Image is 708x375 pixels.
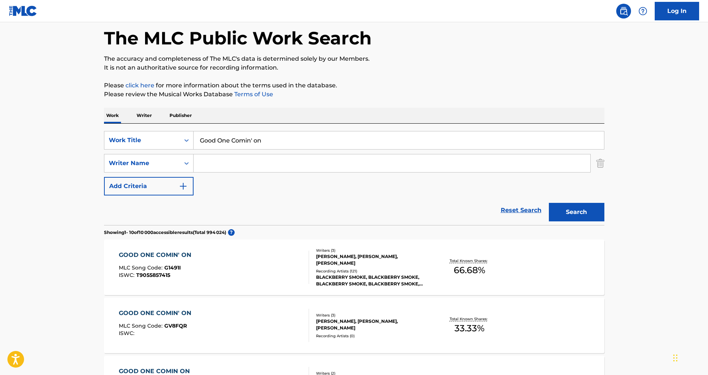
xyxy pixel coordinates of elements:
[164,264,181,271] span: G1491I
[497,202,545,218] a: Reset Search
[104,298,604,353] a: GOOD ONE COMIN' ONMLC Song Code:GV8FQRISWC:Writers (3)[PERSON_NAME], [PERSON_NAME], [PERSON_NAME]...
[655,2,699,20] a: Log In
[619,7,628,16] img: search
[134,108,154,123] p: Writer
[638,7,647,16] img: help
[119,272,136,278] span: ISWC :
[109,136,175,145] div: Work Title
[454,322,484,335] span: 33.33 %
[179,182,188,191] img: 9d2ae6d4665cec9f34b9.svg
[635,4,650,19] div: Help
[454,264,485,277] span: 66.68 %
[316,248,428,253] div: Writers ( 3 )
[616,4,631,19] a: Public Search
[450,258,489,264] p: Total Known Shares:
[109,159,175,168] div: Writer Name
[9,6,37,16] img: MLC Logo
[671,339,708,375] iframe: Chat Widget
[104,63,604,72] p: It is not an authoritative source for recording information.
[119,309,195,318] div: GOOD ONE COMIN' ON
[549,203,604,221] button: Search
[673,347,678,369] div: Glisser
[316,268,428,274] div: Recording Artists ( 121 )
[233,91,273,98] a: Terms of Use
[316,274,428,287] div: BLACKBERRY SMOKE, BLACKBERRY SMOKE, BLACKBERRY SMOKE, BLACKBERRY SMOKE, BLACKBERRY SMOKE
[119,264,164,271] span: MLC Song Code :
[316,318,428,331] div: [PERSON_NAME], [PERSON_NAME], [PERSON_NAME]
[164,322,187,329] span: GV8FQR
[671,339,708,375] div: Widget de chat
[104,27,372,49] h1: The MLC Public Work Search
[104,54,604,63] p: The accuracy and completeness of The MLC's data is determined solely by our Members.
[104,229,226,236] p: Showing 1 - 10 of 10 000 accessible results (Total 994 024 )
[125,82,154,89] a: click here
[119,251,195,260] div: GOOD ONE COMIN' ON
[104,240,604,295] a: GOOD ONE COMIN' ONMLC Song Code:G1491IISWC:T9055857415Writers (3)[PERSON_NAME], [PERSON_NAME], [P...
[119,322,164,329] span: MLC Song Code :
[316,253,428,267] div: [PERSON_NAME], [PERSON_NAME], [PERSON_NAME]
[228,229,235,236] span: ?
[167,108,194,123] p: Publisher
[450,316,489,322] p: Total Known Shares:
[104,90,604,99] p: Please review the Musical Works Database
[119,330,136,337] span: ISWC :
[104,177,194,195] button: Add Criteria
[104,131,604,225] form: Search Form
[104,81,604,90] p: Please for more information about the terms used in the database.
[316,312,428,318] div: Writers ( 3 )
[104,108,121,123] p: Work
[596,154,604,173] img: Delete Criterion
[136,272,170,278] span: T9055857415
[316,333,428,339] div: Recording Artists ( 0 )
